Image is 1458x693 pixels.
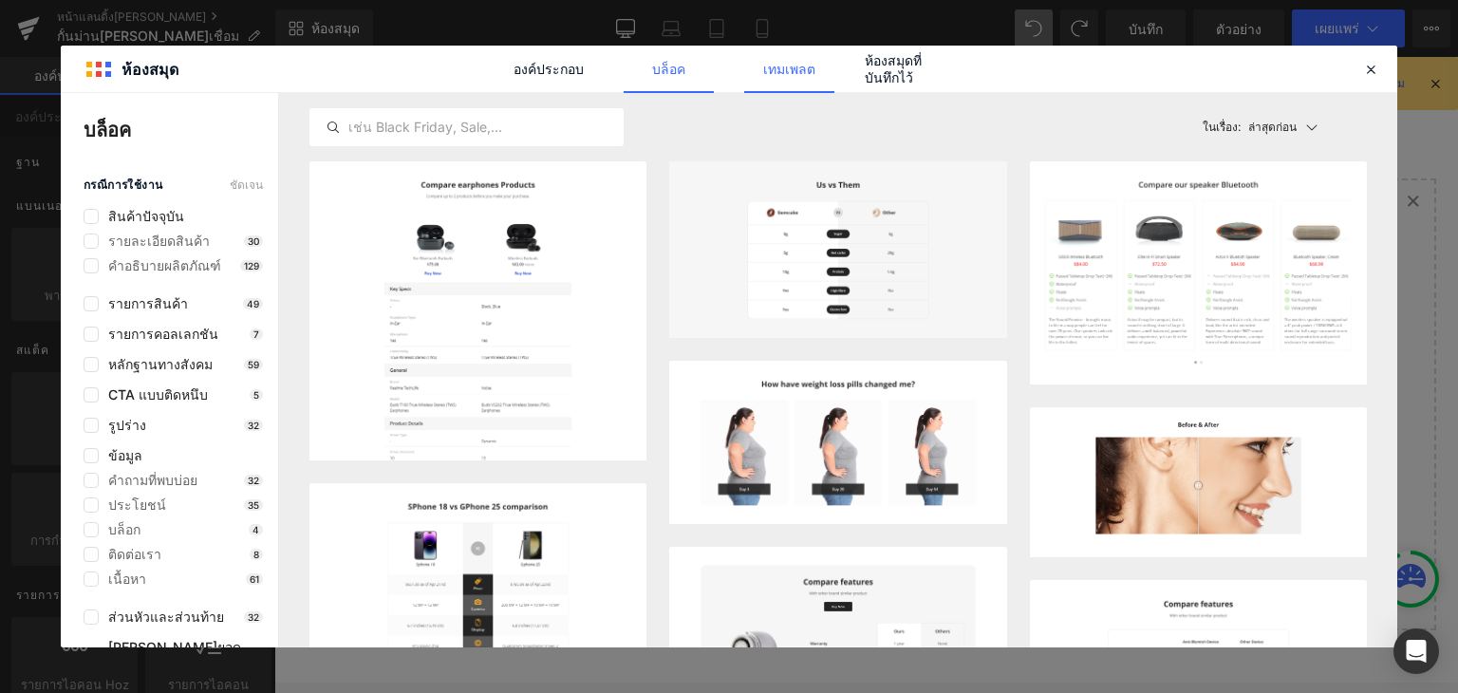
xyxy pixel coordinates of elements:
[527,173,658,189] font: เลือกเค้าโครงของคุณ
[309,161,646,499] img: ภาพ
[252,524,259,535] font: 4
[763,61,815,77] font: เทมเพลต
[108,417,146,433] font: รูปร่าง
[248,359,259,370] font: 59
[244,260,259,272] font: 129
[1203,120,1241,134] font: ในเรื่อง:
[310,116,623,139] input: เช่น Black Friday, Sale,...
[600,447,771,500] a: [PERSON_NAME]ส่วนเดี่ยว
[108,546,161,562] font: ติดต่อเรา
[108,386,208,403] font: CTA แบบติดหนึบ
[108,571,146,587] font: เนื้อหา
[108,472,197,488] font: คำถามที่พบบ่อย
[247,298,259,309] font: 49
[1393,628,1439,674] div: เปิดอินเตอร์คอม Messenger
[250,573,259,585] font: 61
[108,447,142,463] font: ข้อมูล
[108,208,184,224] font: สินค้าปัจจุบัน
[471,515,714,529] font: หรือลากและวางองค์ประกอบจากแถบด้านข้างซ้าย
[253,328,259,340] font: 7
[108,233,210,249] font: รายละเอียดสินค้า
[1248,120,1297,134] font: ล่าสุดก่อน
[84,119,131,141] font: บล็อค
[463,466,534,481] font: สำรวจบล็อก
[108,326,218,342] font: รายการคอลเลกชัน
[253,549,259,560] font: 8
[248,499,259,511] font: 35
[514,61,584,77] font: องค์ประกอบ
[865,52,922,85] font: ห้องสมุดที่บันทึกไว้
[669,361,1006,524] img: ภาพ
[108,609,224,625] font: ส่วนหัวและส่วนท้าย
[617,459,752,489] font: [PERSON_NAME]ส่วนเดี่ยว
[1030,407,1367,557] img: ภาพ
[230,178,263,192] font: ชัดเจน
[1195,93,1367,161] button: ในเรื่อง:ล่าสุดก่อน
[248,475,259,486] font: 32
[253,389,259,401] font: 5
[108,521,140,537] font: บล็อก
[108,496,166,513] font: ประโยชน์
[248,235,259,247] font: 30
[248,611,259,623] font: 32
[108,295,188,311] font: รายการสินค้า
[108,257,221,273] font: คำอธิบายผลิตภัณฑ์
[108,356,213,372] font: หลักฐานทางสังคม
[1030,161,1367,384] img: ภาพ
[108,639,241,670] font: [PERSON_NAME]ยอดขาย
[248,420,259,431] font: 32
[652,61,685,77] font: บล็อค
[414,455,585,493] a: สำรวจบล็อก
[669,161,1006,338] img: ภาพ
[84,178,162,192] font: กรณีการใช้งาน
